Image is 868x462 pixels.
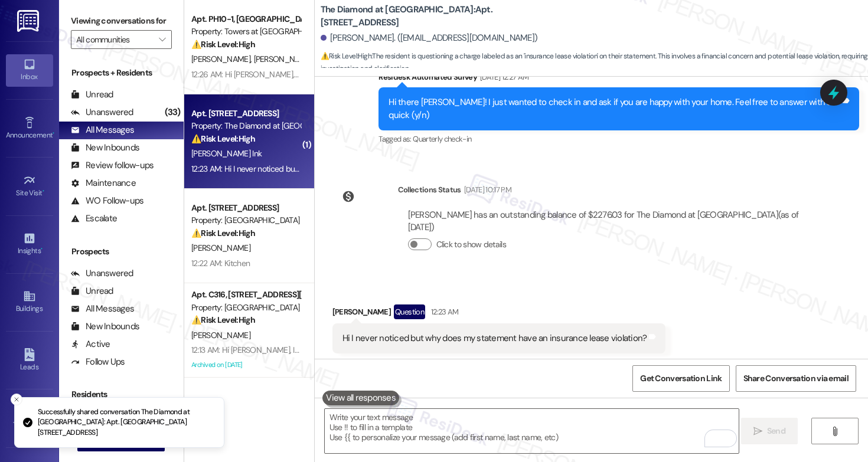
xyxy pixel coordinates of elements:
span: : The resident is questioning a charge labeled as an 'insurance lease violation' on their stateme... [321,50,868,76]
div: Unread [71,89,113,101]
div: (33) [162,103,184,122]
div: [PERSON_NAME] [332,304,666,323]
div: Prospects + Residents [59,67,184,79]
input: All communities [76,30,153,49]
span: Get Conversation Link [640,372,722,385]
i:  [753,427,762,436]
img: ResiDesk Logo [17,10,41,32]
div: Escalate [71,212,117,225]
span: Share Conversation via email [743,372,849,385]
div: WO Follow-ups [71,195,143,207]
div: Residesk Automated Survey [378,71,859,87]
label: Click to show details [436,238,506,251]
div: Property: The Diamond at [GEOGRAPHIC_DATA] [191,120,301,132]
strong: ⚠️ Risk Level: High [191,228,255,238]
div: New Inbounds [71,320,139,333]
div: Apt. [STREET_ADDRESS] [191,107,301,120]
div: Tagged as: [332,353,666,371]
span: [PERSON_NAME] [191,330,250,340]
div: Hi I never noticed but why does my statement have an insurance lease violation? [342,332,647,345]
div: Hi there [PERSON_NAME]! I just wanted to check in and ask if you are happy with your home. Feel f... [389,96,840,122]
div: Property: [GEOGRAPHIC_DATA] [191,214,301,227]
strong: ⚠️ Risk Level: High [191,133,255,144]
div: Prospects [59,245,184,258]
div: [PERSON_NAME] has an outstanding balance of $2276.03 for The Diamond at [GEOGRAPHIC_DATA] (as of ... [408,209,803,234]
div: Unread [71,285,113,297]
div: [DATE] 10:17 PM [461,184,511,196]
span: Insurance , [386,357,417,367]
div: [PERSON_NAME]. ([EMAIL_ADDRESS][DOMAIN_NAME]) [321,32,538,44]
div: [DATE] 12:27 AM [477,71,528,83]
p: Successfully shared conversation The Diamond at [GEOGRAPHIC_DATA]: Apt. [GEOGRAPHIC_DATA][STREET_... [38,407,214,438]
div: Follow Ups [71,356,125,368]
span: [PERSON_NAME] [253,54,312,64]
span: [PERSON_NAME] [191,54,254,64]
div: Unanswered [71,106,133,119]
div: Property: Towers at [GEOGRAPHIC_DATA] [191,25,301,38]
div: Apt. C316, [STREET_ADDRESS][PERSON_NAME] [191,289,301,301]
div: New Inbounds [71,142,139,154]
div: Review follow-ups [71,159,154,172]
span: [PERSON_NAME] Ink [191,148,262,159]
span: Lease , [366,357,386,367]
i:  [159,35,165,44]
div: 12:22 AM: Kitchen [191,258,250,268]
div: Property: [GEOGRAPHIC_DATA] [191,302,301,314]
span: Dispute [417,357,441,367]
div: 12:23 AM [428,306,459,318]
span: Send [767,425,785,437]
b: The Diamond at [GEOGRAPHIC_DATA]: Apt. [STREET_ADDRESS] [321,4,557,29]
div: Tagged as: [378,130,859,148]
div: Archived on [DATE] [190,358,302,372]
div: 12:13 AM: Hi [PERSON_NAME], I just wanted to check if anyone from our site office has already bee... [191,345,591,355]
span: • [41,245,43,253]
div: Active [71,338,110,350]
button: Close toast [11,394,22,405]
i:  [830,427,839,436]
textarea: To enrich screen reader interactions, please activate Accessibility in Grammarly extension settings [325,409,739,453]
strong: ⚠️ Risk Level: High [321,51,371,61]
span: • [53,129,54,137]
strong: ⚠️ Risk Level: High [191,314,255,325]
span: [PERSON_NAME] [191,243,250,253]
div: All Messages [71,303,134,315]
div: Maintenance [71,177,136,189]
div: Collections Status [398,184,461,196]
div: Question [394,304,425,319]
span: Quarterly check-in [413,134,471,144]
div: Apt. [STREET_ADDRESS] [191,202,301,214]
span: • [43,187,44,195]
div: Apt. PH10-1, [GEOGRAPHIC_DATA] [191,13,301,25]
label: Viewing conversations for [71,12,172,30]
div: Unanswered [71,267,133,280]
strong: ⚠️ Risk Level: High [191,39,255,50]
div: All Messages [71,124,134,136]
div: 12:23 AM: Hi I never noticed but why does my statement have an insurance lease violation? [191,163,501,174]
